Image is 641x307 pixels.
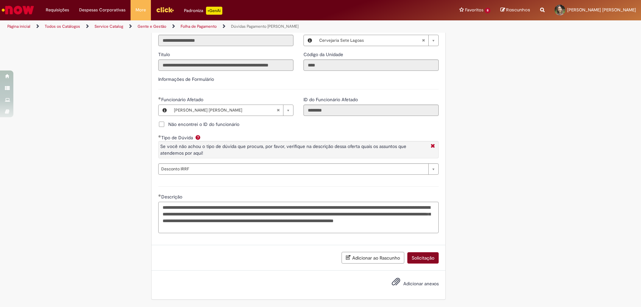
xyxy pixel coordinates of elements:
[161,135,194,141] span: Tipo de Dúvida
[171,105,293,116] a: [PERSON_NAME] [PERSON_NAME]Limpar campo Funcionário Afetado
[174,105,276,116] span: [PERSON_NAME] [PERSON_NAME]
[194,135,202,140] span: Ajuda para Tipo de Dúvida
[303,51,345,58] label: Somente leitura - Código da Unidade
[485,8,490,13] span: 8
[567,7,636,13] span: [PERSON_NAME] [PERSON_NAME]
[158,97,161,100] span: Obrigatório Preenchido
[79,7,126,13] span: Despesas Corporativas
[136,7,146,13] span: More
[407,252,439,264] button: Solicitação
[273,105,283,116] abbr: Limpar campo Funcionário Afetado
[138,24,166,29] a: Gente e Gestão
[231,24,298,29] a: Dúvidas Pagamento [PERSON_NAME]
[161,97,205,103] span: Necessários - Funcionário Afetado
[418,35,428,46] abbr: Limpar campo Local
[159,105,171,116] button: Funcionário Afetado, Visualizar este registro Patricia Alessandra Gomes Da Silva
[46,7,69,13] span: Requisições
[303,97,359,103] span: Somente leitura - ID do Funcionário Afetado
[161,164,425,174] span: Desconto IRRF
[160,143,406,156] span: Se você não achou o tipo de dúvida que procura, por favor, verifique na descrição dessa oferta qu...
[506,7,530,13] span: Rascunhos
[158,51,171,57] span: Somente leitura - Título
[500,7,530,13] a: Rascunhos
[403,281,439,287] span: Adicionar anexos
[1,3,35,17] img: ServiceNow
[161,194,184,200] span: Descrição
[158,35,293,46] input: Email
[158,202,439,233] textarea: Descrição
[158,51,171,58] label: Somente leitura - Título
[168,121,239,128] span: Não encontrei o ID do funcionário
[5,20,422,33] ul: Trilhas de página
[342,252,404,264] button: Adicionar ao Rascunho
[303,59,439,71] input: Código da Unidade
[158,59,293,71] input: Título
[7,24,30,29] a: Página inicial
[45,24,80,29] a: Todos os Catálogos
[316,35,438,46] a: Cervejaria Sete LagoasLimpar campo Local
[303,105,439,116] input: ID do Funcionário Afetado
[181,24,217,29] a: Folha de Pagamento
[158,76,214,82] label: Informações de Formulário
[303,51,345,57] span: Somente leitura - Código da Unidade
[319,35,422,46] span: Cervejaria Sete Lagoas
[94,24,123,29] a: Service Catalog
[429,143,437,150] i: Fechar More information Por question_tipo_de_duvida
[206,7,222,15] p: +GenAi
[184,7,222,15] div: Padroniza
[158,194,161,197] span: Obrigatório Preenchido
[304,35,316,46] button: Local, Visualizar este registro Cervejaria Sete Lagoas
[465,7,483,13] span: Favoritos
[158,135,161,138] span: Obrigatório Preenchido
[390,276,402,291] button: Adicionar anexos
[156,5,174,15] img: click_logo_yellow_360x200.png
